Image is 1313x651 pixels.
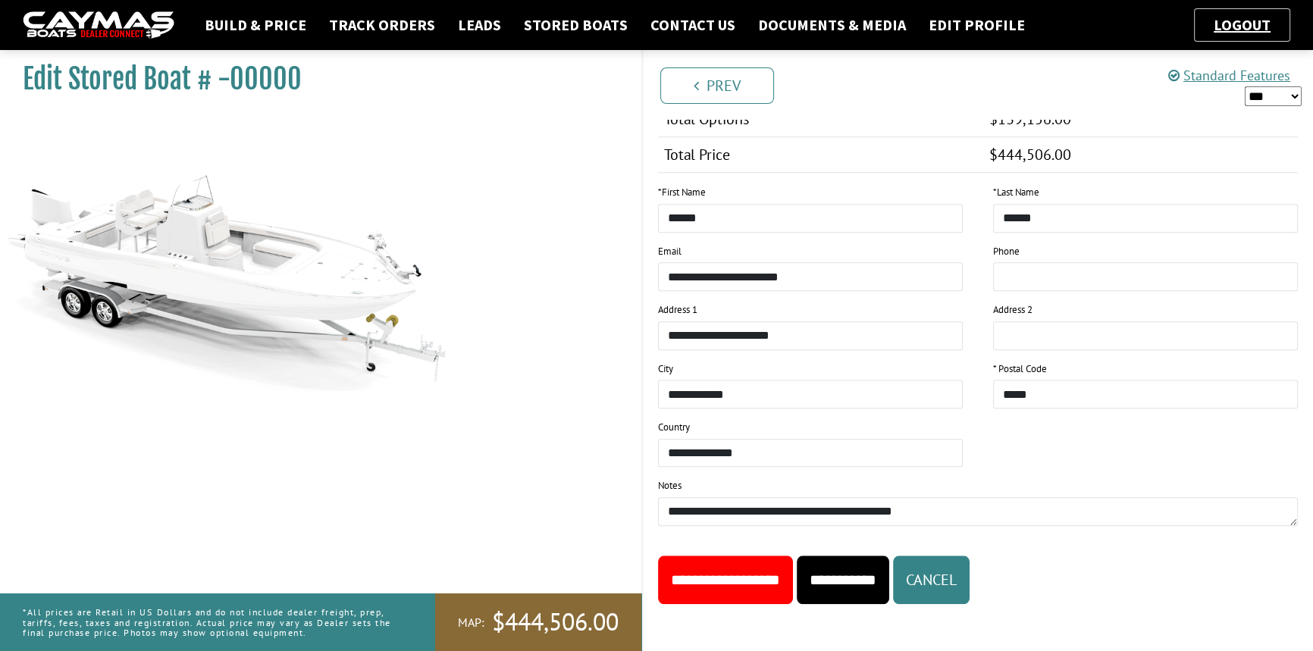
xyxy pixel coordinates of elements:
span: MAP: [458,615,484,631]
a: Edit Profile [921,15,1033,35]
td: Total Price [658,137,983,173]
a: Contact Us [643,15,743,35]
h1: Edit Stored Boat # -00000 [23,62,603,96]
span: $139,156.00 [989,109,1071,129]
label: Address 2 [993,302,1033,318]
label: * Postal Code [993,361,1047,377]
a: Build & Price [197,15,314,35]
label: Notes [658,478,682,493]
a: Track Orders [321,15,443,35]
label: Address 1 [658,302,697,318]
a: Prev [660,67,774,104]
img: caymas-dealer-connect-2ed40d3bc7270c1d8d7ffb4b79bf05adc795679939227970def78ec6f6c03838.gif [23,11,174,39]
a: MAP:$444,506.00 [435,593,641,651]
a: Logout [1206,15,1278,34]
a: Standard Features [1168,67,1290,84]
ul: Pagination [656,65,1313,104]
label: City [658,361,673,377]
a: Documents & Media [751,15,913,35]
a: Stored Boats [516,15,635,35]
label: Last Name [993,185,1039,200]
label: Email [658,244,682,259]
label: Phone [993,244,1020,259]
p: *All prices are Retail in US Dollars and do not include dealer freight, prep, tariffs, fees, taxe... [23,599,401,645]
span: $444,506.00 [492,606,619,638]
td: Total Options [658,102,983,137]
button: Cancel [893,556,970,604]
span: $444,506.00 [989,145,1071,164]
a: Leads [450,15,509,35]
label: First Name [658,185,706,200]
label: Country [658,420,690,435]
